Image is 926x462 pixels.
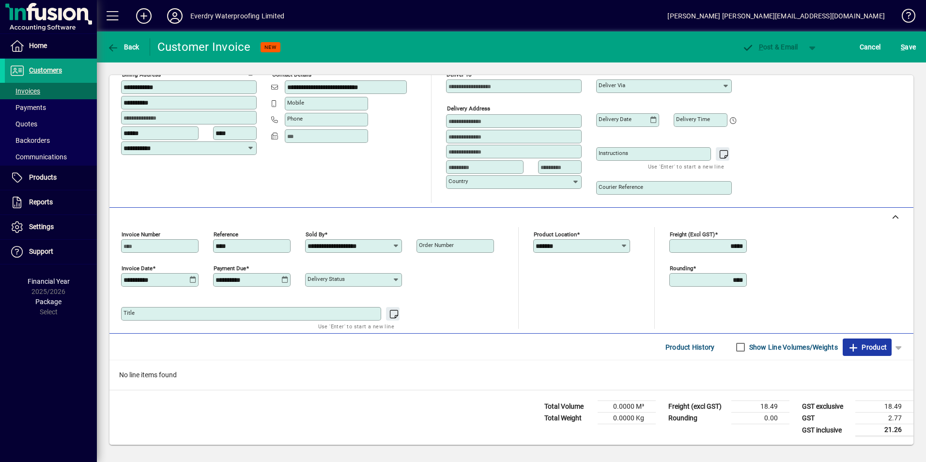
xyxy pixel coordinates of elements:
span: Product [848,339,887,355]
a: Reports [5,190,97,215]
a: Knowledge Base [895,2,914,33]
span: Communications [10,153,67,161]
td: Total Volume [540,401,598,413]
span: Products [29,173,57,181]
div: Customer Invoice [157,39,251,55]
span: ost & Email [742,43,798,51]
button: Cancel [857,38,883,56]
a: View on map [228,63,244,79]
mat-label: Country [448,178,468,185]
mat-hint: Use 'Enter' to start a new line [648,161,724,172]
mat-label: Delivery status [308,276,345,282]
span: P [759,43,763,51]
td: Freight (excl GST) [664,401,731,413]
span: Settings [29,223,54,231]
span: Payments [10,104,46,111]
mat-label: Rounding [670,265,693,272]
span: Cancel [860,39,881,55]
div: No line items found [109,360,913,390]
mat-label: Title [123,309,135,316]
mat-label: Sold by [306,231,324,238]
app-page-header-button: Back [97,38,150,56]
a: Products [5,166,97,190]
span: Financial Year [28,277,70,285]
mat-label: Product location [534,231,577,238]
label: Show Line Volumes/Weights [747,342,838,352]
button: Product [843,339,892,356]
a: Payments [5,99,97,116]
mat-label: Mobile [287,99,304,106]
mat-label: Instructions [599,150,628,156]
span: Reports [29,198,53,206]
td: 18.49 [731,401,789,413]
td: 21.26 [855,424,913,436]
td: 18.49 [855,401,913,413]
td: GST [797,413,855,424]
mat-label: Invoice number [122,231,160,238]
mat-label: Courier Reference [599,184,643,190]
mat-label: Invoice date [122,265,153,272]
mat-label: Order number [419,242,454,248]
span: Backorders [10,137,50,144]
span: Support [29,247,53,255]
mat-label: Delivery date [599,116,632,123]
a: Backorders [5,132,97,149]
span: Product History [665,339,715,355]
mat-label: Deliver via [599,82,625,89]
span: Home [29,42,47,49]
td: GST exclusive [797,401,855,413]
a: Home [5,34,97,58]
a: Invoices [5,83,97,99]
a: Support [5,240,97,264]
mat-label: Freight (excl GST) [670,231,715,238]
td: 0.0000 M³ [598,401,656,413]
td: 2.77 [855,413,913,424]
span: Back [107,43,139,51]
button: Product History [662,339,719,356]
mat-label: Reference [214,231,238,238]
mat-hint: Use 'Enter' to start a new line [318,321,394,332]
mat-label: Delivery time [676,116,710,123]
td: 0.0000 Kg [598,413,656,424]
button: Back [105,38,142,56]
span: Customers [29,66,62,74]
button: Post & Email [737,38,803,56]
div: [PERSON_NAME] [PERSON_NAME][EMAIL_ADDRESS][DOMAIN_NAME] [667,8,885,24]
td: Rounding [664,413,731,424]
a: Communications [5,149,97,165]
button: Copy to Delivery address [244,64,259,79]
span: Invoices [10,87,40,95]
a: Quotes [5,116,97,132]
button: Profile [159,7,190,25]
span: Package [35,298,62,306]
td: Total Weight [540,413,598,424]
button: Add [128,7,159,25]
mat-label: Payment due [214,265,246,272]
span: NEW [264,44,277,50]
td: 0.00 [731,413,789,424]
td: GST inclusive [797,424,855,436]
span: ave [901,39,916,55]
mat-label: Phone [287,115,303,122]
span: S [901,43,905,51]
div: Everdry Waterproofing Limited [190,8,284,24]
button: Save [898,38,918,56]
span: Quotes [10,120,37,128]
a: Settings [5,215,97,239]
